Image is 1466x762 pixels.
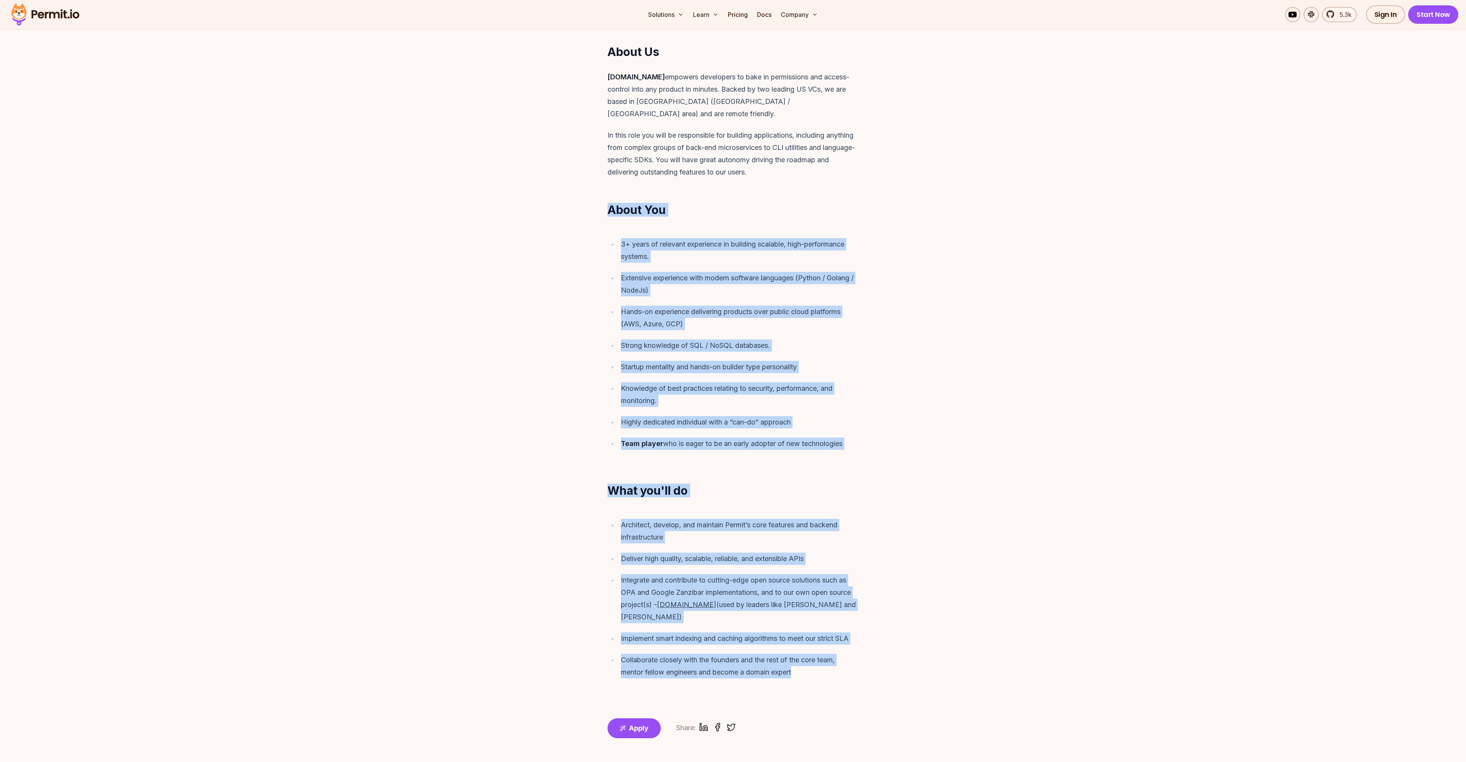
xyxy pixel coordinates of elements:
div: Architect, develop, and maintain Permit’s core features and backend infrastructure [621,519,859,543]
div: Extensive experience with modern software languages (Python / Golang / NodeJs) [621,272,859,296]
h2: About Us [586,45,880,59]
strong: Team player [621,439,663,448]
button: linkedin [699,723,708,732]
div: Strong knowledge of SQL / NoSQL databases. [621,339,859,352]
a: Docs [754,7,775,22]
button: Apply [607,718,661,738]
div: Startup mentality and hands-on builder type personality [621,361,859,373]
a: Pricing [725,7,751,22]
div: who is eager to be an early adopter of new technologies [621,438,859,450]
div: Knowledge of best practices relating to security, performance, and monitoring. [621,382,859,407]
img: Permit logo [8,2,83,28]
div: Highly dedicated individual with a “can-do” approach [621,416,859,428]
div: Implement smart indexing and caching algorithms to meet our strict SLA [621,632,859,645]
a: Sign In [1366,5,1405,24]
div: Hands-on experience delivering products over public cloud platforms (AWS, Azure, GCP) [621,306,859,330]
h2: About You [586,203,880,217]
button: Learn [690,7,722,22]
h2: What you'll do [586,484,880,497]
div: Collaborate closely with the founders and the rest of the core team, mentor fellow engineers and ... [621,654,859,678]
a: Start Now [1408,5,1458,24]
p: empowers developers to bake in permissions and access-control into any product in minutes. Backed... [607,71,859,120]
a: 5.3k [1322,7,1357,22]
u: [DOMAIN_NAME] [657,601,716,609]
div: Integrate and contribute to cutting-edge open source solutions such as OPA and Google Zanzibar im... [621,574,859,623]
button: twitter [727,723,736,732]
div: Deliver high quality, scalable, reliable, and extensible APIs [621,553,859,565]
div: 3+ years of relevant experience in building scalable, high-performance systems. [621,238,859,263]
div: Share: [676,723,696,734]
p: In this role you will be responsible for building applications, including anything from complex g... [607,129,859,178]
span: 5.3k [1335,10,1351,19]
button: Solutions [645,7,687,22]
button: Company [778,7,821,22]
span: Apply [629,723,648,734]
button: facebook [713,723,722,732]
strong: [DOMAIN_NAME] [607,73,665,81]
